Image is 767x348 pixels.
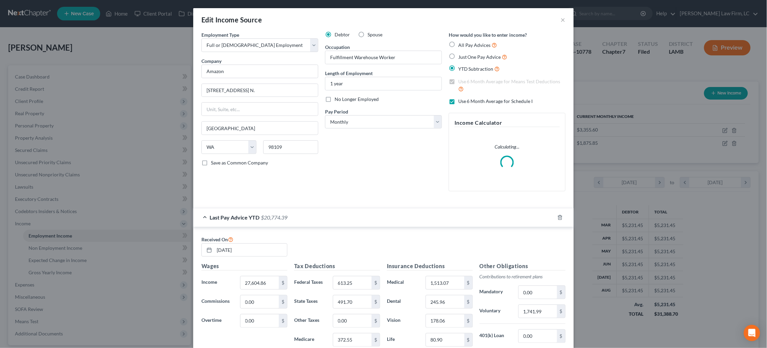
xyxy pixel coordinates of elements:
input: 0.00 [333,333,372,346]
input: Enter zip... [263,140,318,154]
span: All Pay Advices [458,42,491,48]
span: Debtor [335,32,350,37]
label: Voluntary [476,304,515,318]
label: Medical [383,276,422,290]
span: Use 6 Month Average for Schedule I [458,98,533,104]
div: $ [372,333,380,346]
input: ex: 2 years [325,77,442,90]
input: -- [325,51,442,64]
h5: Other Obligations [480,262,566,271]
input: 0.00 [426,314,464,327]
input: Enter city... [202,122,318,135]
label: Overtime [198,314,237,328]
div: $ [557,286,565,299]
input: 0.00 [519,305,557,318]
input: 0.00 [240,295,279,308]
input: MM/DD/YYYY [214,244,287,257]
p: Contributions to retirement plans [480,273,566,280]
label: Life [383,333,422,347]
span: Last Pay Advice YTD [210,214,260,221]
label: Federal Taxes [291,276,329,290]
div: $ [464,333,472,346]
input: 0.00 [240,314,279,327]
div: $ [372,295,380,308]
input: 0.00 [426,295,464,308]
input: Enter address... [202,84,318,97]
input: 0.00 [333,276,372,289]
label: Received On [201,235,233,243]
label: Vision [383,314,422,328]
div: $ [372,314,380,327]
span: Use 6 Month Average for Means Test Deductions [458,79,560,84]
input: 0.00 [426,276,464,289]
div: $ [464,276,472,289]
h5: Insurance Deductions [387,262,473,271]
label: How would you like to enter income? [449,31,527,38]
h5: Wages [201,262,287,271]
input: 0.00 [519,330,557,343]
input: 0.00 [333,314,372,327]
span: Employment Type [201,32,239,38]
input: Search company by name... [201,65,318,78]
label: Dental [383,295,422,309]
h5: Tax Deductions [294,262,380,271]
div: $ [557,305,565,318]
div: $ [372,276,380,289]
label: Length of Employment [325,70,373,77]
div: $ [279,314,287,327]
div: $ [279,295,287,308]
span: No Longer Employed [335,96,379,102]
span: Company [201,58,221,64]
input: 0.00 [426,333,464,346]
span: Pay Period [325,109,348,115]
span: Just One Pay Advice [458,54,501,60]
input: 0.00 [333,295,372,308]
div: $ [464,314,472,327]
label: Occupation [325,43,350,51]
label: 401(k) Loan [476,329,515,343]
label: Mandatory [476,285,515,299]
div: $ [279,276,287,289]
input: Unit, Suite, etc... [202,103,318,116]
div: Edit Income Source [201,15,262,24]
div: Open Intercom Messenger [744,325,760,341]
label: State Taxes [291,295,329,309]
div: $ [557,330,565,343]
p: Calculating... [454,143,560,150]
span: Income [201,279,217,285]
label: Other Taxes [291,314,329,328]
h5: Income Calculator [454,119,560,127]
input: 0.00 [240,276,279,289]
span: Save as Common Company [211,160,268,166]
div: $ [464,295,472,308]
span: Spouse [368,32,382,37]
span: $20,774.39 [261,214,287,221]
label: Commissions [198,295,237,309]
span: YTD Subtraction [458,66,494,72]
label: Medicare [291,333,329,347]
button: × [561,16,566,24]
input: 0.00 [519,286,557,299]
